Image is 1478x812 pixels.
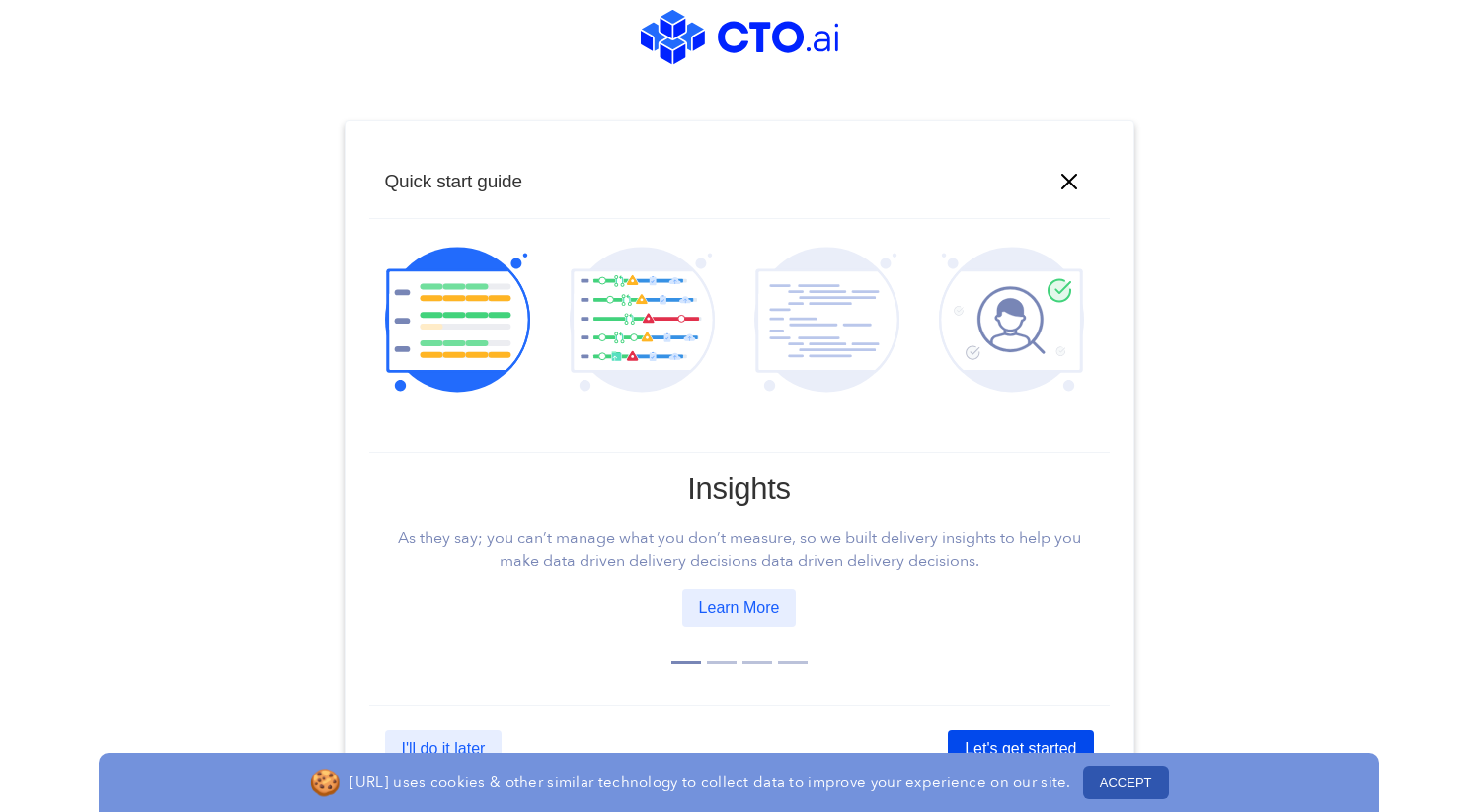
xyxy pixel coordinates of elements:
[385,526,1094,573] p: As they say; you can’t manage what you don’t measure, so we built delivery insights to help you m...
[682,589,797,627] a: Learn More
[309,764,341,802] span: 🍪
[1083,766,1169,799] button: ACCEPT
[385,730,503,768] a: I'll do it later
[641,10,838,65] img: cto-full-logo-blue-tone.svg
[385,469,1094,510] h2: Insights
[948,730,1093,768] a: Let's get started
[350,773,1070,792] p: [URL] uses cookies & other similar technology to collect data to improve your experience on our s...
[385,168,522,195] h4: Quick start guide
